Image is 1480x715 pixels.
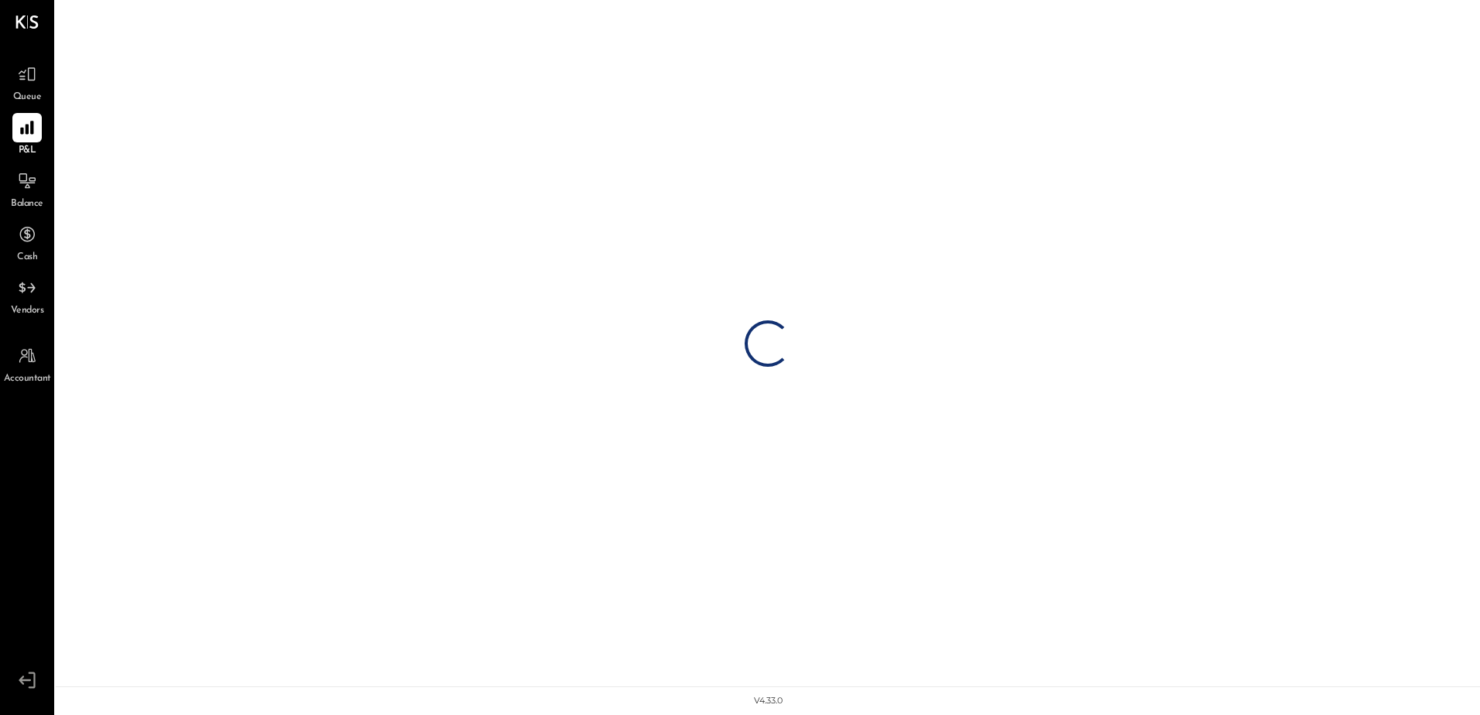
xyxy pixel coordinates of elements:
span: Accountant [4,372,51,386]
span: Balance [11,197,43,211]
a: Accountant [1,341,53,386]
a: Balance [1,166,53,211]
span: Queue [13,91,42,104]
a: P&L [1,113,53,158]
a: Queue [1,60,53,104]
a: Vendors [1,273,53,318]
div: v 4.33.0 [754,695,783,707]
a: Cash [1,220,53,265]
span: Cash [17,251,37,265]
span: Vendors [11,304,44,318]
span: P&L [19,144,36,158]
